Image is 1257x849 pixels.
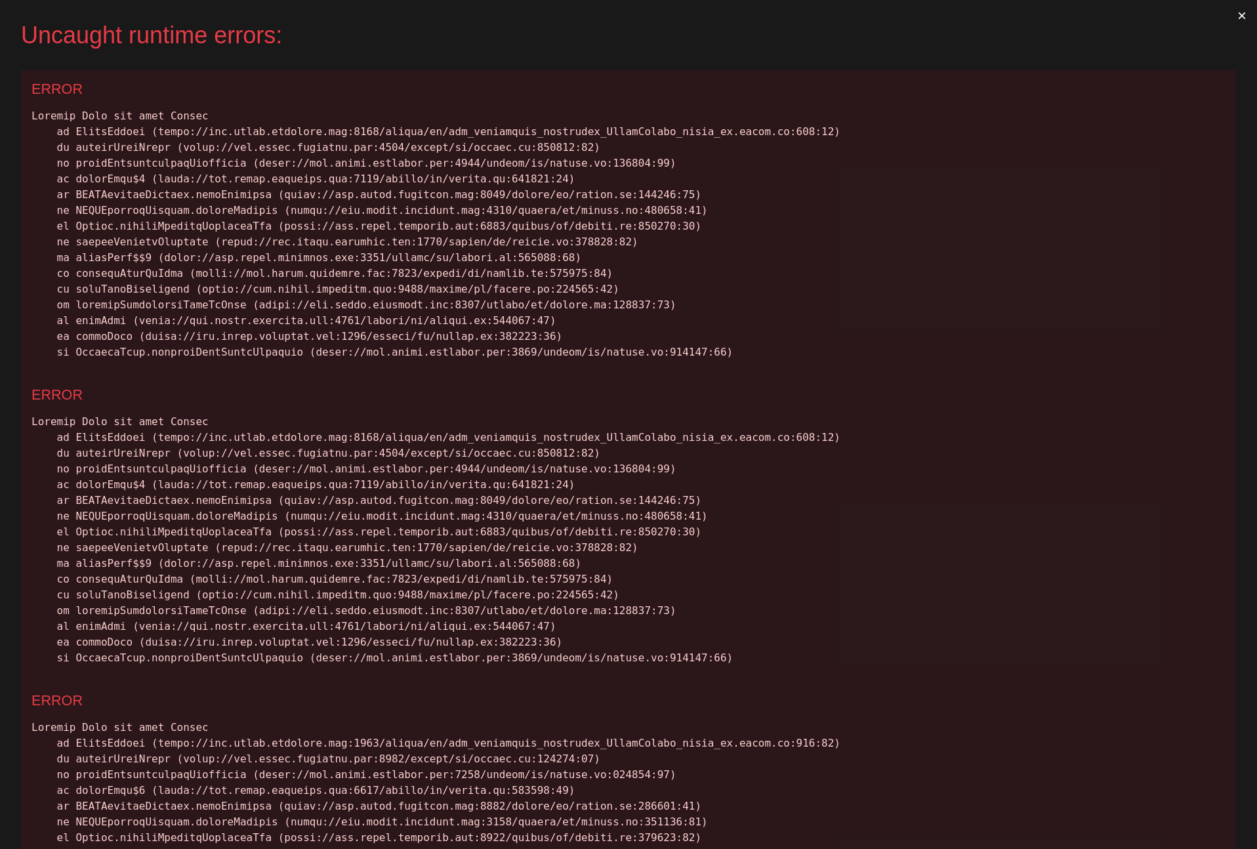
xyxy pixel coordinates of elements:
[21,21,1215,49] div: Uncaught runtime errors:
[31,386,1226,404] div: ERROR
[31,81,1226,98] div: ERROR
[31,108,1226,360] div: Loremip Dolo sit amet Consec ad ElitsEddoei (tempo://inc.utlab.etdolore.mag:8168/aliqua/en/adm_ve...
[31,692,1226,709] div: ERROR
[31,414,1226,666] div: Loremip Dolo sit amet Consec ad ElitsEddoei (tempo://inc.utlab.etdolore.mag:8168/aliqua/en/adm_ve...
